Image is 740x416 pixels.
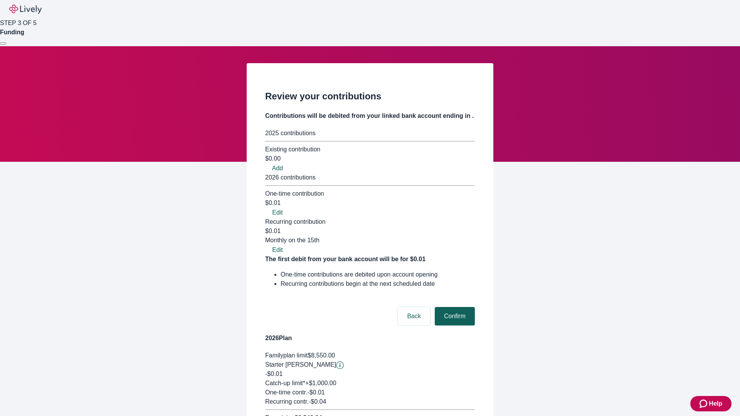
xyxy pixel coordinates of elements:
[305,380,336,386] span: + $1,000.00
[265,256,425,262] strong: The first debit from your bank account will be for $0.01
[265,361,336,368] span: Starter [PERSON_NAME]
[336,361,344,369] svg: Starter penny details
[709,399,722,408] span: Help
[265,154,475,163] div: $0.00
[265,398,309,405] span: Recurring contr.
[265,236,475,245] div: Monthly on the 15th
[265,352,308,359] span: Family plan limit
[336,361,344,369] button: Lively will contribute $0.01 to establish your account
[265,189,475,198] div: One-time contribution
[265,334,475,343] h4: 2026 Plan
[281,279,475,289] li: Recurring contributions begin at the next scheduled date
[308,352,335,359] span: $8,550.00
[265,380,305,386] span: Catch-up limit*
[435,307,475,325] button: Confirm
[398,307,430,325] button: Back
[265,145,475,154] div: Existing contribution
[309,398,326,405] span: - $0.04
[265,245,290,255] button: Edit
[265,173,475,182] div: 2026 contributions
[265,217,475,226] div: Recurring contribution
[265,389,307,396] span: One-time contr.
[265,89,475,103] h2: Review your contributions
[307,389,325,396] span: - $0.01
[265,164,290,173] button: Add
[265,111,475,121] h4: Contributions will be debited from your linked bank account ending in .
[265,226,475,245] div: $0.01
[265,371,283,377] span: -$0.01
[265,129,475,138] div: 2025 contributions
[700,399,709,408] svg: Zendesk support icon
[690,396,732,411] button: Zendesk support iconHelp
[265,198,475,208] div: $0.01
[265,208,290,217] button: Edit
[281,270,475,279] li: One-time contributions are debited upon account opening
[9,5,42,14] img: Lively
